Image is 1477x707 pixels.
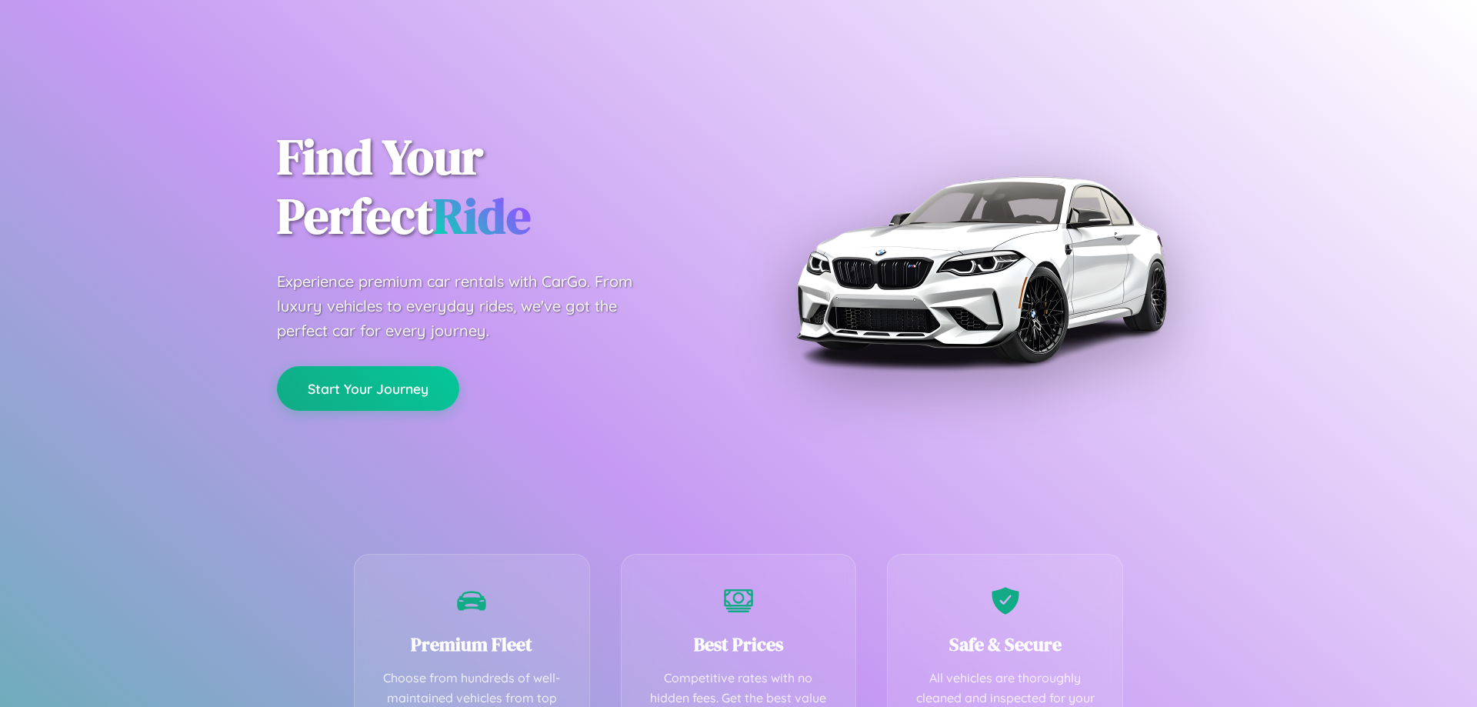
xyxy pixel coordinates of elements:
[277,366,459,411] button: Start Your Journey
[645,632,833,657] h3: Best Prices
[433,182,531,249] span: Ride
[911,632,1099,657] h3: Safe & Secure
[378,632,566,657] h3: Premium Fleet
[277,269,662,343] p: Experience premium car rentals with CarGo. From luxury vehicles to everyday rides, we've got the ...
[789,77,1173,462] img: Premium BMW car rental vehicle
[277,128,715,246] h1: Find Your Perfect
